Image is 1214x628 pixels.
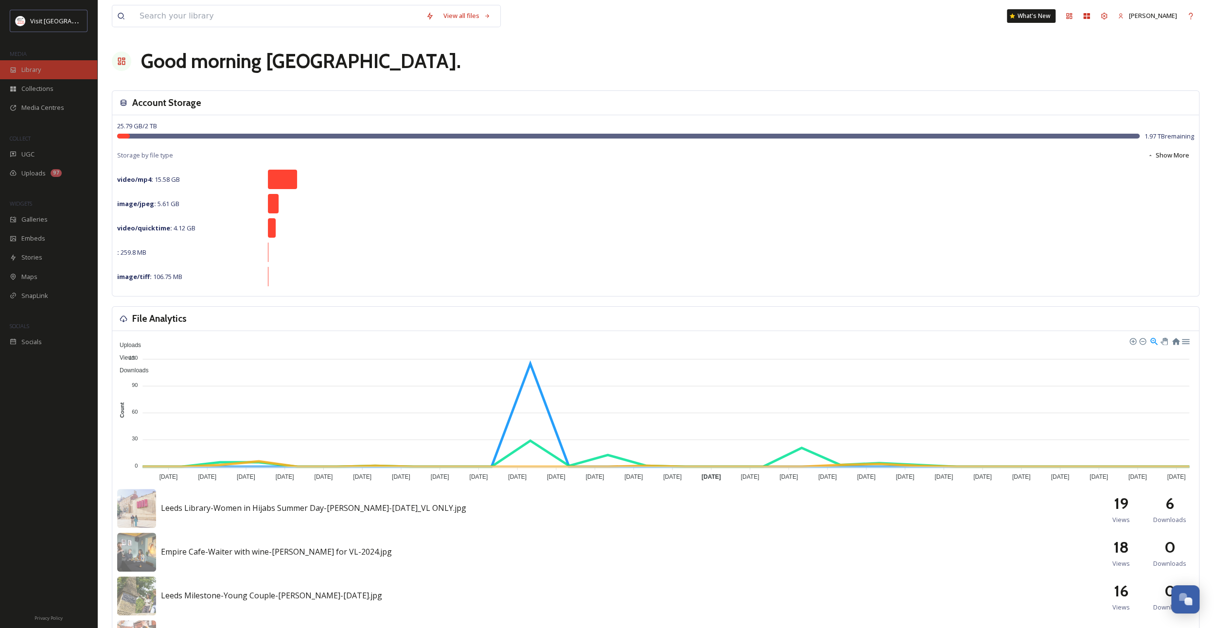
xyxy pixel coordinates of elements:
div: Menu [1181,336,1189,345]
a: View all files [439,6,495,25]
span: 5.61 GB [117,199,179,208]
tspan: [DATE] [702,473,721,480]
div: Selection Zoom [1149,336,1158,345]
tspan: [DATE] [973,473,992,480]
span: Privacy Policy [35,615,63,621]
span: Storage by file type [117,151,173,160]
span: Collections [21,84,53,93]
span: Library [21,65,41,74]
strong: video/mp4 : [117,175,153,184]
span: Downloads [1153,515,1186,524]
tspan: [DATE] [315,473,333,480]
span: SOCIALS [10,322,29,330]
h2: 0 [1164,579,1176,603]
h2: 19 [1114,492,1128,515]
button: Open Chat [1171,585,1199,613]
span: 25.79 GB / 2 TB [117,122,157,130]
span: Socials [21,337,42,347]
tspan: 90 [132,382,138,388]
span: Views [1112,559,1130,568]
tspan: [DATE] [1051,473,1069,480]
span: UGC [21,150,35,159]
span: Views [1112,603,1130,612]
tspan: [DATE] [1128,473,1147,480]
tspan: [DATE] [1090,473,1108,480]
strong: image/jpeg : [117,199,156,208]
tspan: 60 [132,409,138,415]
span: Downloads [1153,559,1186,568]
span: Views [112,354,135,361]
h3: File Analytics [132,312,187,326]
span: Uploads [112,342,141,349]
tspan: [DATE] [818,473,837,480]
strong: video/quicktime : [117,224,172,232]
tspan: [DATE] [741,473,759,480]
tspan: [DATE] [508,473,527,480]
tspan: [DATE] [779,473,798,480]
span: Views [1112,515,1130,524]
span: Uploads [21,169,46,178]
span: Leeds Milestone-Young Couple-[PERSON_NAME]-[DATE].jpg [161,590,382,601]
h2: 0 [1164,536,1176,559]
div: Panning [1161,338,1166,344]
tspan: [DATE] [1012,473,1031,480]
span: 259.8 MB [117,248,146,257]
button: Show More [1143,146,1194,165]
h1: Good morning [GEOGRAPHIC_DATA] . [141,47,461,76]
tspan: [DATE] [586,473,604,480]
img: 46ff4dbc-7c4d-4857-84b7-8b24a9086526.jpg [117,576,156,615]
tspan: [DATE] [1167,473,1186,480]
span: Empire Cafe-Waiter with wine-[PERSON_NAME] for VL-2024.jpg [161,546,392,557]
input: Search your library [135,5,421,27]
strong: image/tiff : [117,272,152,281]
tspan: [DATE] [353,473,371,480]
img: 6c6e615e-f823-4de8-b816-69469397eb1a.jpg [117,489,156,528]
span: WIDGETS [10,200,32,207]
h2: 6 [1165,492,1174,515]
span: Stories [21,253,42,262]
span: 106.75 MB [117,272,182,281]
span: COLLECT [10,135,31,142]
tspan: [DATE] [276,473,294,480]
tspan: [DATE] [392,473,410,480]
tspan: [DATE] [159,473,178,480]
img: 0315020b-80cd-42e2-9c3f-0e036428f776.jpg [117,533,156,572]
div: Zoom In [1129,337,1136,344]
tspan: 0 [135,462,138,468]
span: MEDIA [10,50,27,57]
span: Maps [21,272,37,281]
span: Embeds [21,234,45,243]
tspan: 120 [129,355,138,361]
div: 97 [51,169,62,177]
strong: : [117,248,119,257]
tspan: [DATE] [857,473,876,480]
tspan: [DATE] [896,473,914,480]
span: Media Centres [21,103,64,112]
tspan: [DATE] [663,473,682,480]
a: [PERSON_NAME] [1113,6,1182,25]
span: 1.97 TB remaining [1144,132,1194,141]
h3: Account Storage [132,96,201,110]
span: Leeds Library-Women in Hijabs Summer Day-[PERSON_NAME]-[DATE]_VL ONLY.jpg [161,503,466,513]
tspan: [DATE] [624,473,643,480]
tspan: [DATE] [237,473,255,480]
tspan: [DATE] [547,473,565,480]
tspan: [DATE] [198,473,216,480]
div: Zoom Out [1139,337,1145,344]
tspan: [DATE] [469,473,488,480]
tspan: 30 [132,436,138,441]
span: Visit [GEOGRAPHIC_DATA] [30,16,106,25]
h2: 16 [1114,579,1128,603]
div: Reset Zoom [1171,336,1179,345]
tspan: [DATE] [934,473,953,480]
text: Count [119,402,125,418]
span: SnapLink [21,291,48,300]
span: Downloads [112,367,148,374]
span: Downloads [1153,603,1186,612]
h2: 18 [1113,536,1129,559]
a: What's New [1007,9,1056,23]
span: 15.58 GB [117,175,180,184]
tspan: [DATE] [431,473,449,480]
span: 4.12 GB [117,224,195,232]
